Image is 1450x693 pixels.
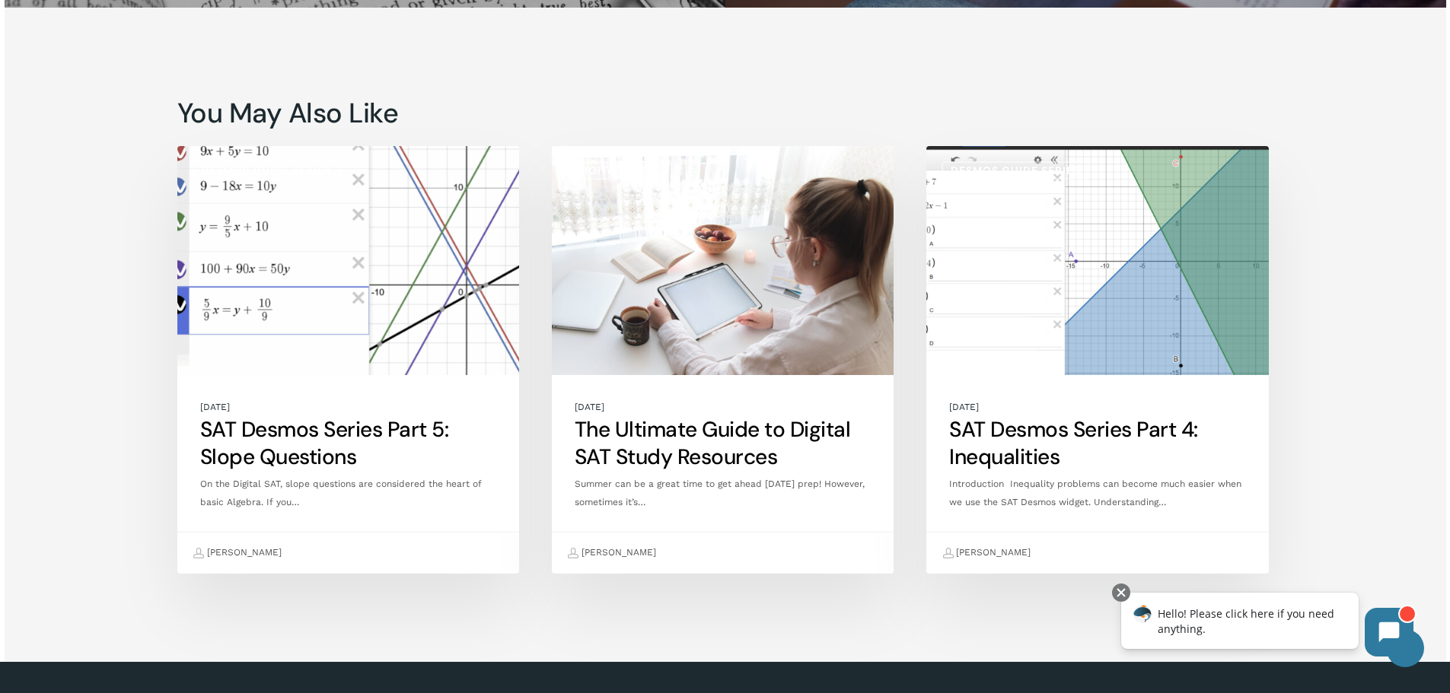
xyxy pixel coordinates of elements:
a: [PERSON_NAME] [568,540,656,566]
a: [PERSON_NAME] [193,540,282,566]
a: Digital SAT [567,161,656,180]
iframe: Chatbot [1105,580,1429,672]
a: Desmos Guide Series [193,161,340,180]
a: [PERSON_NAME] [942,540,1031,566]
a: Desmos Guide Series [942,161,1089,180]
h3: You May Also Like [177,8,1273,130]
